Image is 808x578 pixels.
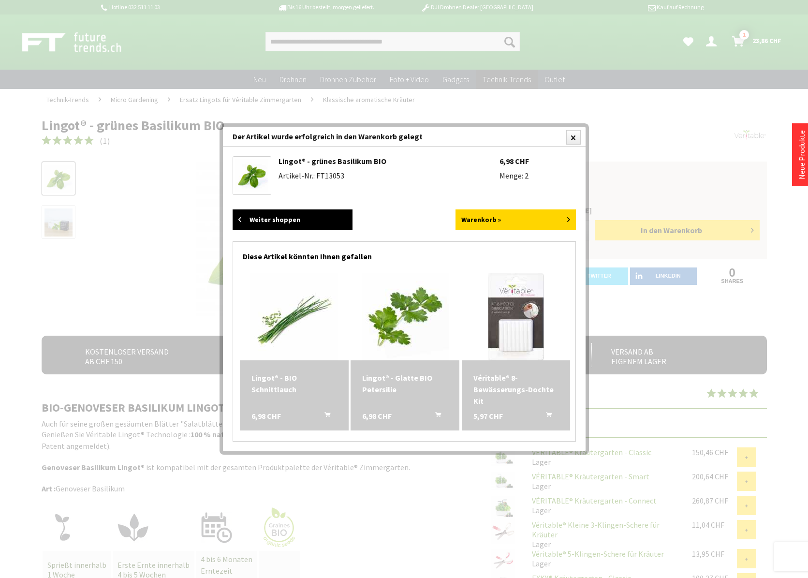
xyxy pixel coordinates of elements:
button: In den Warenkorb [313,410,336,423]
li: Artikel-Nr.: FT13053 [279,171,500,180]
a: Lingot® - Glatte BIO Petersilie 6,98 CHF In den Warenkorb [362,372,448,395]
a: Warenkorb » [455,209,576,230]
a: Lingot® - BIO Schnittlauch 6,98 CHF In den Warenkorb [251,372,337,395]
div: Diese Artikel könnten Ihnen gefallen [243,242,566,266]
a: Weiter shoppen [233,209,353,230]
li: Menge: 2 [499,171,576,180]
img: Lingot® - grünes Basilikum BIO [235,159,268,192]
li: 6,98 CHF [499,156,576,166]
button: In den Warenkorb [534,410,558,423]
span: 5,97 CHF [473,410,503,422]
button: In den Warenkorb [424,410,447,423]
a: Véritable® 8-Bewässerungs-Dochte Kit 5,97 CHF In den Warenkorb [473,372,559,407]
img: Véritable® 8-Bewässerungs-Dochte Kit [488,273,544,360]
img: Lingot® - Glatte BIO Petersilie [362,273,449,360]
div: Lingot® - Glatte BIO Petersilie [362,372,448,395]
div: Der Artikel wurde erfolgreich in den Warenkorb gelegt [223,127,586,147]
span: 6,98 CHF [251,410,281,422]
a: Lingot® - grünes Basilikum BIO [279,156,386,166]
div: Véritable® 8-Bewässerungs-Dochte Kit [473,372,559,407]
a: Neue Produkte [797,130,807,179]
span: 6,98 CHF [362,410,392,422]
img: Lingot® - BIO Schnittlauch [250,273,338,360]
div: Lingot® - BIO Schnittlauch [251,372,337,395]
